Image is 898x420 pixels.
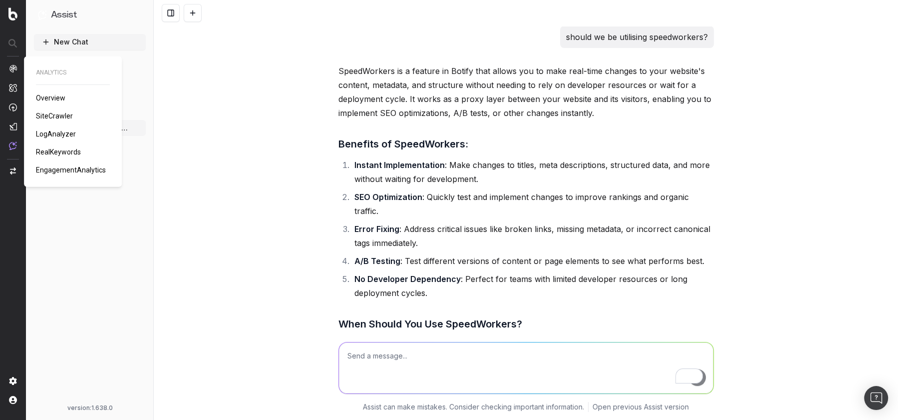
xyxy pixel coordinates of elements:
[8,7,17,20] img: Botify logo
[351,272,714,300] li: : Perfect for teams with limited developer resources or long deployment cycles.
[9,141,17,150] img: Assist
[354,274,461,284] strong: No Developer Dependency
[36,129,80,139] a: LogAnalyzer
[38,404,142,412] div: version: 1.638.0
[51,8,77,22] h1: Assist
[354,192,422,202] strong: SEO Optimization
[34,34,146,50] button: New Chat
[363,402,584,412] p: Assist can make mistakes. Consider checking important information.
[338,316,714,332] h3: When Should You Use SpeedWorkers?
[36,111,77,121] a: SiteCrawler
[351,190,714,218] li: : Quickly test and implement changes to improve rankings and organic traffic.
[36,94,65,102] span: Overview
[9,377,17,385] img: Setting
[9,122,17,130] img: Studio
[354,224,399,234] strong: Error Fixing
[354,160,445,170] strong: Instant Implementation
[9,396,17,404] img: My account
[36,93,69,103] a: Overview
[38,8,142,22] button: Assist
[9,83,17,92] img: Intelligence
[36,147,85,157] a: RealKeywords
[36,68,110,76] span: ANALYTICS
[34,54,146,70] a: How to use Assist
[323,68,333,78] img: Botify assist logo
[354,256,400,266] strong: A/B Testing
[9,64,17,72] img: Analytics
[36,165,110,175] a: EngagementAnalytics
[339,342,713,393] textarea: To enrich screen reader interactions, please activate Accessibility in Grammarly extension settings
[9,103,17,111] img: Activation
[10,167,16,174] img: Switch project
[38,10,47,19] img: Assist
[351,254,714,268] li: : Test different versions of content or page elements to see what performs best.
[36,166,106,174] span: EngagementAnalytics
[338,64,714,120] p: SpeedWorkers is a feature in Botify that allows you to make real-time changes to your website's c...
[351,158,714,186] li: : Make changes to titles, meta descriptions, structured data, and more without waiting for develo...
[36,130,76,138] span: LogAnalyzer
[566,30,708,44] p: should we be utilising speedworkers?
[338,136,714,152] h3: Benefits of SpeedWorkers:
[864,386,888,410] div: Open Intercom Messenger
[36,112,73,120] span: SiteCrawler
[351,222,714,250] li: : Address critical issues like broken links, missing metadata, or incorrect canonical tags immedi...
[36,148,81,156] span: RealKeywords
[593,402,689,412] a: Open previous Assist version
